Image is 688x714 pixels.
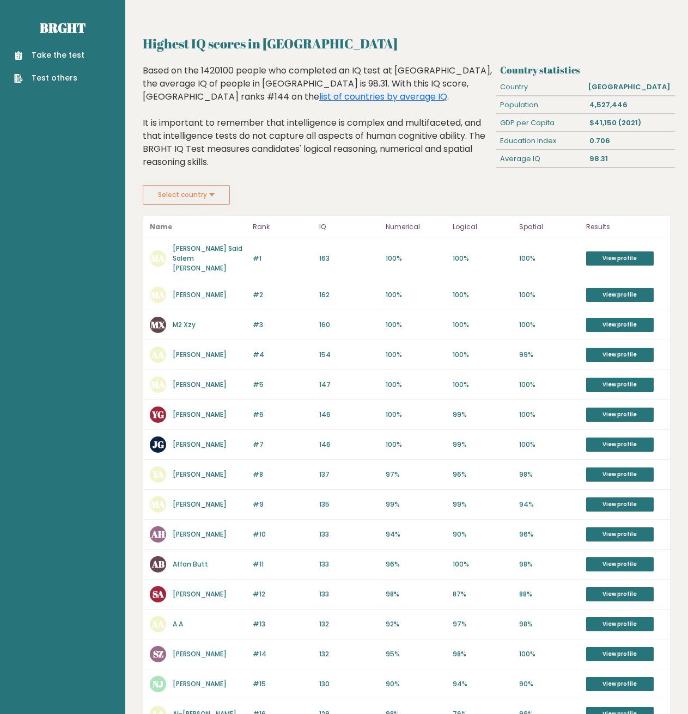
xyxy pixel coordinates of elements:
[496,96,586,114] div: Population
[319,254,379,263] p: 163
[453,410,513,420] p: 99%
[386,559,446,569] p: 96%
[153,648,163,660] text: SZ
[453,589,513,599] p: 87%
[386,320,446,330] p: 100%
[253,290,313,300] p: #2
[586,438,654,452] a: View profile
[519,679,579,689] p: 90%
[386,500,446,509] p: 99%
[319,649,379,659] p: 132
[386,220,446,233] p: Numerical
[386,679,446,689] p: 90%
[519,559,579,569] p: 98%
[253,220,313,233] p: Rank
[586,318,654,332] a: View profile
[586,378,654,392] a: View profile
[453,220,513,233] p: Logical
[319,350,379,360] p: 154
[173,440,227,449] a: [PERSON_NAME]
[519,619,579,629] p: 98%
[386,410,446,420] p: 100%
[519,410,579,420] p: 100%
[586,467,654,482] a: View profile
[519,254,579,263] p: 100%
[151,288,165,301] text: MA
[14,50,84,61] a: Take the test
[173,410,227,419] a: [PERSON_NAME]
[253,559,313,569] p: #11
[319,320,379,330] p: 160
[253,254,313,263] p: #1
[519,649,579,659] p: 100%
[173,619,183,629] a: A A
[40,19,86,36] a: Brght
[453,380,513,390] p: 100%
[173,380,227,389] a: [PERSON_NAME]
[319,559,379,569] p: 133
[319,220,379,233] p: IQ
[253,589,313,599] p: #12
[319,380,379,390] p: 147
[319,500,379,509] p: 135
[586,220,663,233] p: Results
[386,470,446,479] p: 97%
[453,290,513,300] p: 100%
[519,470,579,479] p: 98%
[173,530,227,539] a: [PERSON_NAME]
[519,350,579,360] p: 99%
[453,619,513,629] p: 97%
[253,679,313,689] p: #15
[386,589,446,599] p: 98%
[586,150,675,168] div: 98.31
[586,497,654,512] a: View profile
[253,619,313,629] p: #13
[143,34,671,53] h2: Highest IQ scores in [GEOGRAPHIC_DATA]
[153,438,164,451] text: JG
[319,619,379,629] p: 132
[386,290,446,300] p: 100%
[151,318,166,331] text: MX
[453,254,513,263] p: 100%
[253,320,313,330] p: #3
[319,679,379,689] p: 130
[319,440,379,450] p: 146
[586,288,654,302] a: View profile
[253,440,313,450] p: #7
[253,500,313,509] p: #9
[586,647,654,661] a: View profile
[143,185,230,205] button: Select country
[173,470,227,479] a: [PERSON_NAME]
[151,252,165,264] text: MA
[586,251,654,266] a: View profile
[319,90,447,103] a: list of countries by average IQ
[151,528,165,540] text: AH
[453,350,513,360] p: 100%
[150,222,172,231] b: Name
[453,320,513,330] p: 100%
[319,290,379,300] p: 162
[386,440,446,450] p: 100%
[386,530,446,539] p: 94%
[500,64,671,76] h3: Country statistics
[173,320,196,329] a: M2 Xzy
[519,220,579,233] p: Spatial
[253,470,313,479] p: #8
[584,78,675,96] div: [GEOGRAPHIC_DATA]
[519,320,579,330] p: 100%
[173,244,242,273] a: [PERSON_NAME] Said Salem [PERSON_NAME]
[386,649,446,659] p: 95%
[586,587,654,601] a: View profile
[151,618,165,630] text: AA
[319,470,379,479] p: 137
[386,350,446,360] p: 100%
[173,649,227,658] a: [PERSON_NAME]
[586,527,654,541] a: View profile
[151,558,165,570] text: AB
[586,557,654,571] a: View profile
[586,617,654,631] a: View profile
[586,677,654,691] a: View profile
[496,114,586,132] div: GDP per Capita
[253,649,313,659] p: #14
[319,410,379,420] p: 146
